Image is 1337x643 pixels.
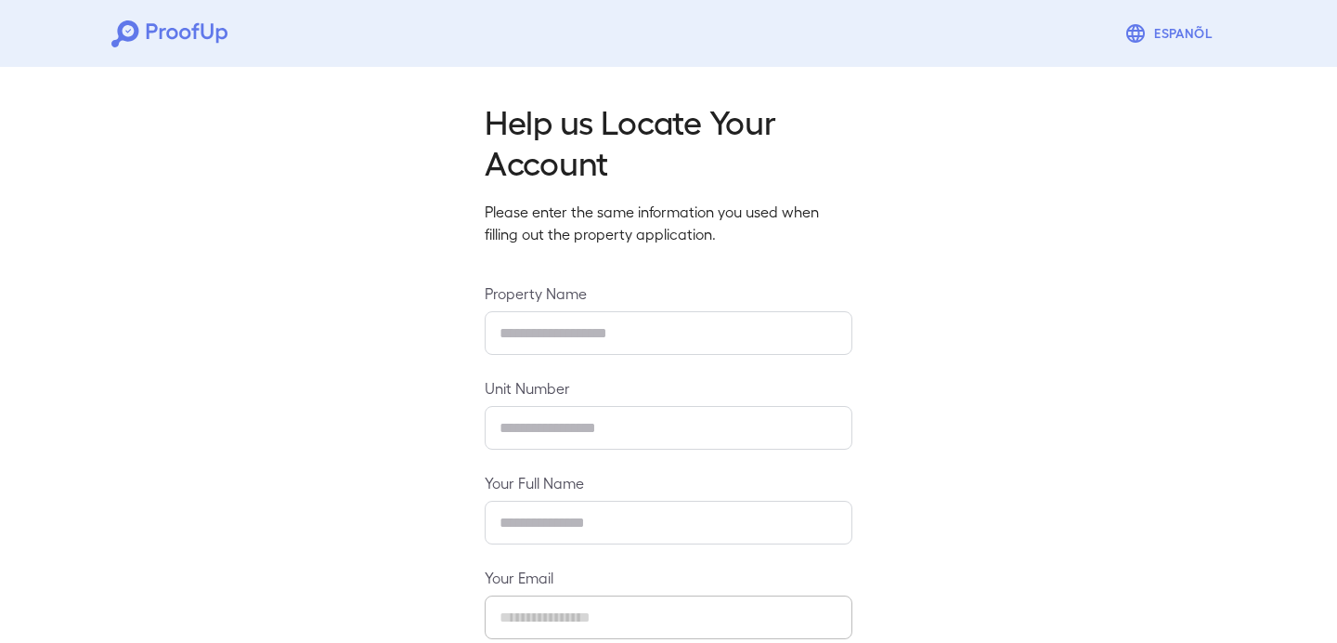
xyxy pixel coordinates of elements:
[485,472,852,493] label: Your Full Name
[485,377,852,399] label: Unit Number
[485,100,852,182] h2: Help us Locate Your Account
[1117,15,1226,52] button: Espanõl
[485,567,852,588] label: Your Email
[485,282,852,304] label: Property Name
[485,201,852,245] p: Please enter the same information you used when filling out the property application.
